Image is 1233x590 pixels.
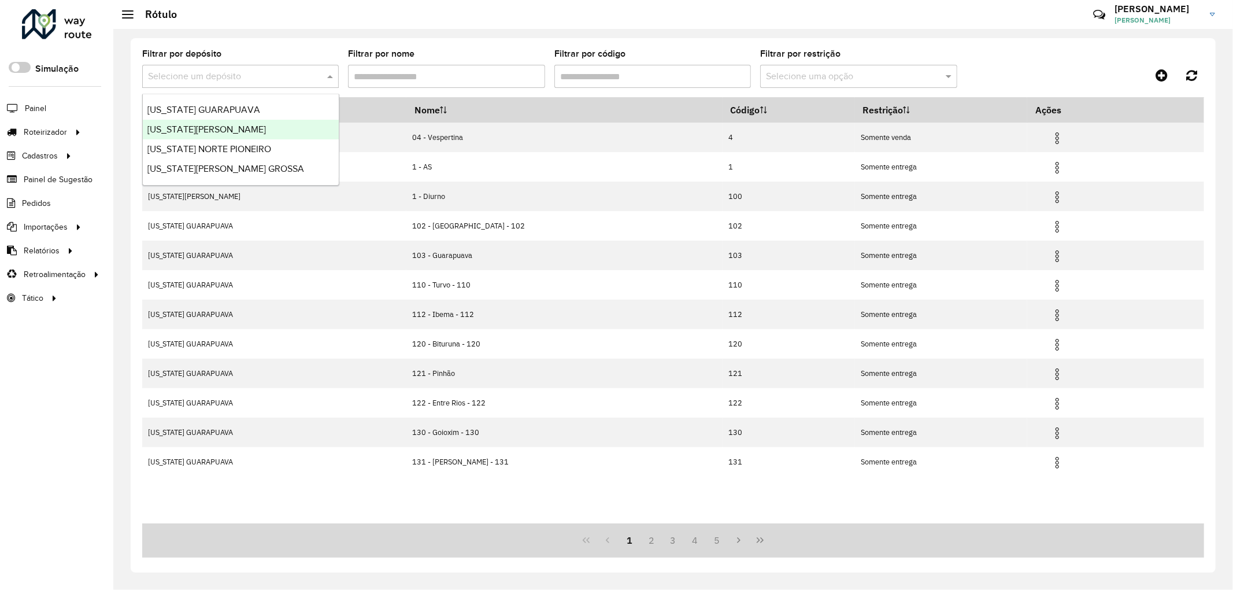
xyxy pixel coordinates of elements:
td: Somente venda [855,123,1028,152]
td: 102 - [GEOGRAPHIC_DATA] - 102 [406,211,723,241]
td: [US_STATE][PERSON_NAME] [142,182,406,211]
td: Somente entrega [855,211,1028,241]
span: [US_STATE][PERSON_NAME] [147,124,266,134]
a: Contato Rápido [1087,2,1112,27]
td: [US_STATE] GUARAPUAVA [142,211,406,241]
span: [US_STATE] NORTE PIONEIRO [147,144,271,154]
td: Somente entrega [855,447,1028,477]
td: 121 [723,359,855,388]
span: Pedidos [22,197,51,209]
label: Filtrar por restrição [760,47,840,61]
span: [US_STATE][PERSON_NAME] GROSSA [147,164,304,174]
td: 122 - Entre Rios - 122 [406,388,723,418]
td: 102 [723,211,855,241]
td: [US_STATE] GUARAPUAVA [142,300,406,329]
td: [US_STATE] GUARAPUAVA [142,447,406,477]
button: 5 [706,529,728,551]
button: Last Page [749,529,771,551]
td: [US_STATE] GUARAPUAVA [142,418,406,447]
td: Somente entrega [855,152,1028,182]
td: [US_STATE] GUARAPUAVA [142,359,406,388]
button: 2 [640,529,662,551]
td: 120 - Bituruna - 120 [406,329,723,359]
td: 04 - Vespertina [406,123,723,152]
td: 100 [723,182,855,211]
span: [US_STATE] GUARAPUAVA [147,105,260,115]
td: Somente entrega [855,388,1028,418]
td: 122 [723,388,855,418]
label: Filtrar por nome [348,47,414,61]
td: [US_STATE] GUARAPUAVA [142,241,406,270]
td: 103 - Guarapuava [406,241,723,270]
td: 112 [723,300,855,329]
td: Somente entrega [855,418,1028,447]
td: 103 [723,241,855,270]
th: Ações [1027,98,1097,122]
td: 131 [723,447,855,477]
td: [US_STATE] GUARAPUAVA [142,388,406,418]
span: Painel de Sugestão [24,174,92,186]
span: Tático [22,292,43,304]
span: Painel [25,102,46,115]
td: 121 - Pinhão [406,359,723,388]
label: Filtrar por código [554,47,625,61]
td: Somente entrega [855,241,1028,270]
td: 112 - Ibema - 112 [406,300,723,329]
td: 110 [723,270,855,300]
button: 3 [662,529,684,551]
td: 120 [723,329,855,359]
span: Cadastros [22,150,58,162]
th: Restrição [855,98,1028,123]
td: Somente entrega [855,359,1028,388]
h2: Rótulo [134,8,177,21]
td: 130 - Goioxim - 130 [406,418,723,447]
button: 1 [619,529,640,551]
td: [US_STATE] GUARAPUAVA [142,329,406,359]
td: [US_STATE] GUARAPUAVA [142,270,406,300]
span: [PERSON_NAME] [1114,15,1201,25]
th: Código [723,98,855,123]
td: 130 [723,418,855,447]
th: Nome [406,98,723,123]
h3: [PERSON_NAME] [1114,3,1201,14]
span: Roteirizador [24,126,67,138]
span: Relatórios [24,245,60,257]
td: 1 - AS [406,152,723,182]
td: Somente entrega [855,182,1028,211]
td: Somente entrega [855,270,1028,300]
td: 4 [723,123,855,152]
td: 1 [723,152,855,182]
button: 4 [684,529,706,551]
span: Importações [24,221,68,233]
button: Next Page [728,529,750,551]
td: Somente entrega [855,329,1028,359]
td: 110 - Turvo - 110 [406,270,723,300]
ng-dropdown-panel: Options list [142,94,339,186]
td: 131 - [PERSON_NAME] - 131 [406,447,723,477]
span: Retroalimentação [24,268,86,281]
td: Somente entrega [855,300,1028,329]
label: Simulação [35,62,79,76]
label: Filtrar por depósito [142,47,221,61]
td: 1 - Diurno [406,182,723,211]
